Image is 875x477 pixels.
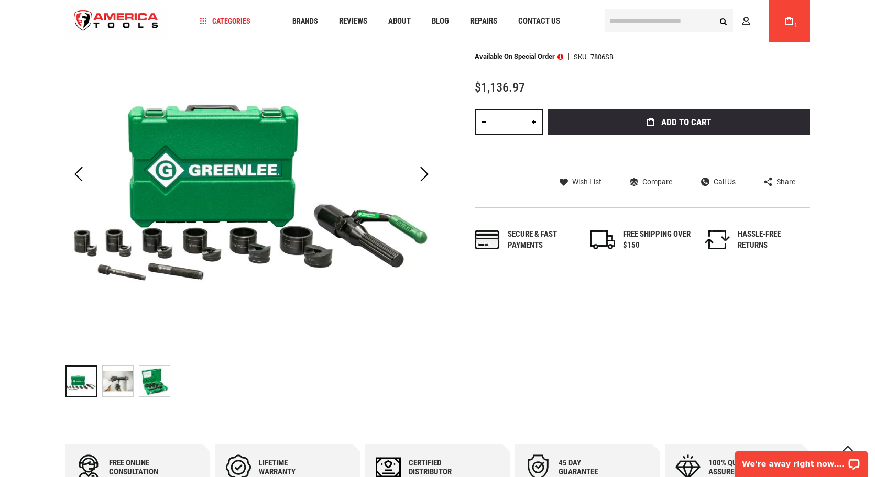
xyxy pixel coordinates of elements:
[465,14,502,28] a: Repairs
[708,459,771,476] div: 100% quality assured
[195,14,255,28] a: Categories
[572,178,601,185] span: Wish List
[339,17,367,25] span: Reviews
[334,14,372,28] a: Reviews
[508,229,576,251] div: Secure & fast payments
[388,17,411,25] span: About
[475,53,563,60] p: Available on Special Order
[623,229,691,251] div: FREE SHIPPING OVER $150
[560,177,601,186] a: Wish List
[65,2,167,41] a: store logo
[475,80,525,95] span: $1,136.97
[590,53,614,60] div: 7806SB
[200,17,250,25] span: Categories
[518,17,560,25] span: Contact Us
[701,177,736,186] a: Call Us
[661,118,711,127] span: Add to Cart
[292,17,318,25] span: Brands
[642,178,672,185] span: Compare
[794,23,797,28] span: 1
[559,459,621,476] div: 45 day Guarantee
[548,109,810,135] button: Add to Cart
[714,178,736,185] span: Call Us
[139,360,170,402] div: GREENLEE 7806SB QUICK DRAW® 8-TON HYDRAULIC KNOCKOUT KIT WITH SLUGBUSTER® 1/2" TO 2"
[65,2,167,41] img: America Tools
[432,17,449,25] span: Blog
[713,11,733,31] button: Search
[590,230,615,249] img: shipping
[409,459,472,476] div: Certified Distributor
[288,14,323,28] a: Brands
[427,14,454,28] a: Blog
[546,138,812,169] iframe: Secure express checkout frame
[630,177,672,186] a: Compare
[705,230,730,249] img: returns
[109,459,172,476] div: Free online consultation
[103,366,133,396] img: GREENLEE 7806SB QUICK DRAW® 8-TON HYDRAULIC KNOCKOUT KIT WITH SLUGBUSTER® 1/2" TO 2"
[259,459,322,476] div: Lifetime warranty
[102,360,139,402] div: GREENLEE 7806SB QUICK DRAW® 8-TON HYDRAULIC KNOCKOUT KIT WITH SLUGBUSTER® 1/2" TO 2"
[139,366,170,396] img: GREENLEE 7806SB QUICK DRAW® 8-TON HYDRAULIC KNOCKOUT KIT WITH SLUGBUSTER® 1/2" TO 2"
[470,17,497,25] span: Repairs
[738,229,806,251] div: HASSLE-FREE RETURNS
[728,444,875,477] iframe: LiveChat chat widget
[513,14,565,28] a: Contact Us
[65,360,102,402] div: GREENLEE 7806SB QUICK DRAW® 8-TON HYDRAULIC KNOCKOUT KIT WITH SLUGBUSTER® 1/2" TO 2"
[475,230,500,249] img: payments
[776,178,795,185] span: Share
[384,14,415,28] a: About
[574,53,590,60] strong: SKU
